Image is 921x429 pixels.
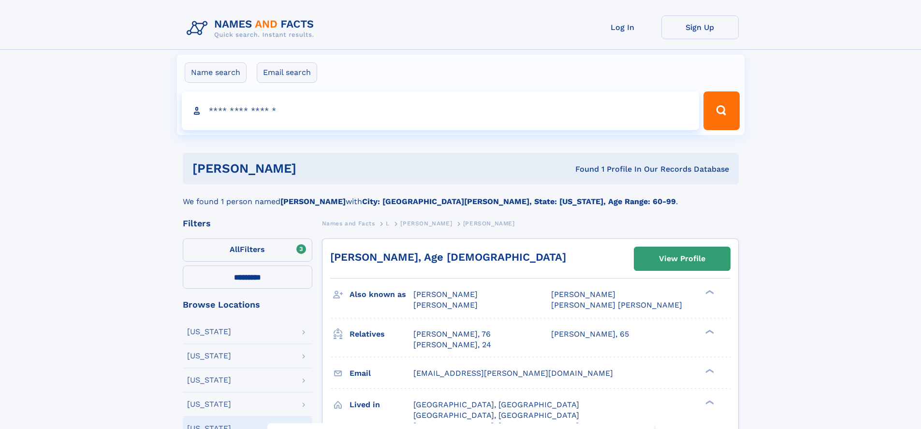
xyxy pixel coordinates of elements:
[703,328,715,335] div: ❯
[551,290,615,299] span: [PERSON_NAME]
[350,286,413,303] h3: Also known as
[463,220,515,227] span: [PERSON_NAME]
[350,365,413,382] h3: Email
[182,91,700,130] input: search input
[183,219,312,228] div: Filters
[413,369,613,378] span: [EMAIL_ADDRESS][PERSON_NAME][DOMAIN_NAME]
[551,300,682,310] span: [PERSON_NAME] [PERSON_NAME]
[661,15,739,39] a: Sign Up
[350,397,413,413] h3: Lived in
[280,197,346,206] b: [PERSON_NAME]
[703,368,715,374] div: ❯
[400,220,452,227] span: [PERSON_NAME]
[659,248,705,270] div: View Profile
[413,400,579,409] span: [GEOGRAPHIC_DATA], [GEOGRAPHIC_DATA]
[413,411,579,420] span: [GEOGRAPHIC_DATA], [GEOGRAPHIC_DATA]
[183,238,312,262] label: Filters
[362,197,676,206] b: City: [GEOGRAPHIC_DATA][PERSON_NAME], State: [US_STATE], Age Range: 60-99
[413,290,478,299] span: [PERSON_NAME]
[551,329,629,340] a: [PERSON_NAME], 65
[230,245,240,254] span: All
[703,399,715,405] div: ❯
[386,220,390,227] span: L
[400,217,452,229] a: [PERSON_NAME]
[187,352,231,360] div: [US_STATE]
[413,300,478,310] span: [PERSON_NAME]
[330,251,566,263] a: [PERSON_NAME], Age [DEMOGRAPHIC_DATA]
[584,15,661,39] a: Log In
[187,400,231,408] div: [US_STATE]
[350,326,413,342] h3: Relatives
[436,164,729,175] div: Found 1 Profile In Our Records Database
[183,15,322,42] img: Logo Names and Facts
[257,62,317,83] label: Email search
[703,91,739,130] button: Search Button
[413,329,491,340] a: [PERSON_NAME], 76
[183,300,312,309] div: Browse Locations
[322,217,375,229] a: Names and Facts
[703,289,715,296] div: ❯
[413,340,491,350] a: [PERSON_NAME], 24
[634,247,730,270] a: View Profile
[187,376,231,384] div: [US_STATE]
[183,184,739,207] div: We found 1 person named with .
[187,328,231,336] div: [US_STATE]
[386,217,390,229] a: L
[185,62,247,83] label: Name search
[192,163,436,175] h1: [PERSON_NAME]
